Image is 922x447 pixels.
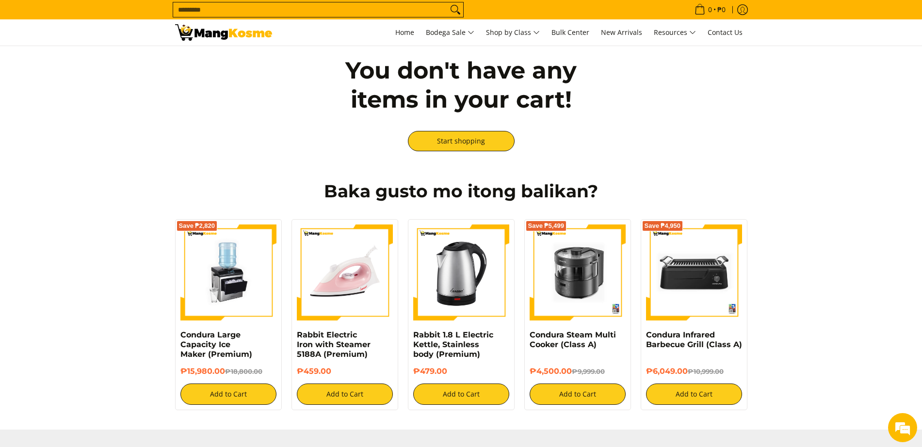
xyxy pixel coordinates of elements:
[646,367,742,376] h6: ₱6,049.00
[297,224,393,320] img: https://mangkosme.com/products/rabbit-eletric-iron-with-steamer-5188a-class-a
[707,6,713,13] span: 0
[572,367,605,375] del: ₱9,999.00
[716,6,727,13] span: ₱0
[708,28,743,37] span: Contact Us
[413,330,493,359] a: Rabbit 1.8 L Electric Kettle, Stainless body (Premium)
[486,27,540,39] span: Shop by Class
[413,367,509,376] h6: ₱479.00
[688,367,724,375] del: ₱10,999.00
[225,367,262,375] del: ₱18,800.00
[551,28,589,37] span: Bulk Center
[530,383,626,405] button: Add to Cart
[421,19,479,46] a: Bodega Sale
[282,19,747,46] nav: Main Menu
[180,367,276,376] h6: ₱15,980.00
[297,367,393,376] h6: ₱459.00
[596,19,647,46] a: New Arrivals
[448,2,463,17] button: Search
[646,224,742,320] img: condura-barbeque-infrared-grill-mang-kosme
[408,131,515,151] a: Start shopping
[180,383,276,405] button: Add to Cart
[654,27,696,39] span: Resources
[180,224,276,320] img: https://mangkosme.com/products/condura-large-capacity-ice-maker-premium
[426,27,474,39] span: Bodega Sale
[530,330,616,349] a: Condura Steam Multi Cooker (Class A)
[297,383,393,405] button: Add to Cart
[175,24,272,41] img: Your Shopping Cart | Mang Kosme
[321,56,602,114] h2: You don't have any items in your cart!
[297,330,371,359] a: Rabbit Electric Iron with Steamer 5188A (Premium)
[481,19,545,46] a: Shop by Class
[528,223,565,229] span: Save ₱5,499
[645,223,681,229] span: Save ₱4,950
[180,330,252,359] a: Condura Large Capacity Ice Maker (Premium)
[530,224,626,320] img: Condura Steam Multi Cooker (Class A)
[692,4,728,15] span: •
[530,367,626,376] h6: ₱4,500.00
[179,223,215,229] span: Save ₱2,820
[649,19,701,46] a: Resources
[390,19,419,46] a: Home
[601,28,642,37] span: New Arrivals
[413,224,509,320] img: Rabbit 1.8 L Electric Kettle, Stainless body (Premium)
[413,383,509,405] button: Add to Cart
[175,180,747,202] h2: Baka gusto mo itong balikan?
[646,383,742,405] button: Add to Cart
[703,19,747,46] a: Contact Us
[646,330,742,349] a: Condura Infrared Barbecue Grill (Class A)
[547,19,594,46] a: Bulk Center
[395,28,414,37] span: Home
